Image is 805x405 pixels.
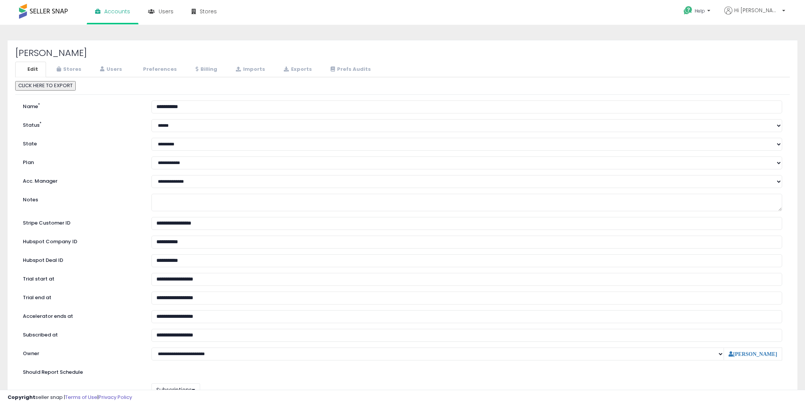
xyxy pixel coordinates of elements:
[15,48,790,58] h2: [PERSON_NAME]
[8,394,35,401] strong: Copyright
[321,62,379,77] a: Prefs Audits
[729,351,777,357] a: [PERSON_NAME]
[151,383,200,396] button: Subscriptions
[17,175,146,185] label: Acc. Manager
[17,236,146,246] label: Hubspot Company ID
[15,62,46,77] a: Edit
[17,100,146,110] label: Name
[131,62,185,77] a: Preferences
[17,217,146,227] label: Stripe Customer ID
[159,8,173,15] span: Users
[274,62,320,77] a: Exports
[17,273,146,283] label: Trial start at
[734,6,780,14] span: Hi [PERSON_NAME]
[104,8,130,15] span: Accounts
[724,6,785,24] a: Hi [PERSON_NAME]
[683,6,693,15] i: Get Help
[65,394,97,401] a: Terms of Use
[17,194,146,204] label: Notes
[17,156,146,166] label: Plan
[8,394,132,401] div: seller snap | |
[23,369,83,376] label: Should Report Schedule
[23,350,39,357] label: Owner
[200,8,217,15] span: Stores
[17,329,146,339] label: Subscribed at
[99,394,132,401] a: Privacy Policy
[15,81,76,91] button: CLICK HERE TO EXPORT
[47,62,89,77] a: Stores
[17,119,146,129] label: Status
[17,310,146,320] label: Accelerator ends at
[17,254,146,264] label: Hubspot Deal ID
[226,62,273,77] a: Imports
[17,292,146,301] label: Trial end at
[90,62,130,77] a: Users
[186,62,225,77] a: Billing
[17,138,146,148] label: State
[695,8,705,14] span: Help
